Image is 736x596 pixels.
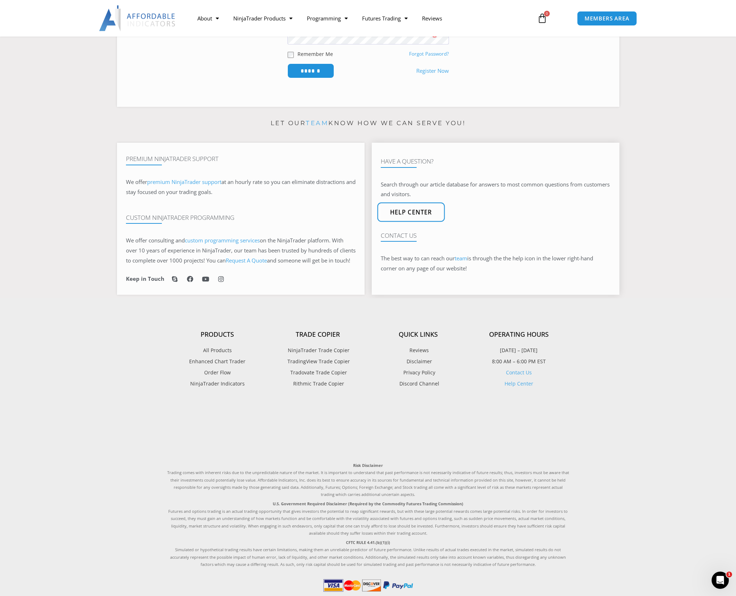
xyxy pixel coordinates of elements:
[322,577,414,593] img: PaymentIcons | Affordable Indicators – NinjaTrader
[273,501,463,506] strong: U.S. Government Required Disclaimer (Required by the Commodity Futures Trading Commission)
[377,202,445,222] a: Help center
[167,368,268,377] a: Order Flow
[726,572,732,577] span: 1
[455,255,467,262] a: team
[368,357,469,366] a: Disclaimer
[167,405,569,455] iframe: Customer reviews powered by Trustpilot
[167,500,569,537] p: Futures and options trading is an actual trading opportunity that gives investors the potential t...
[506,369,532,376] a: Contact Us
[167,346,268,355] a: All Products
[117,118,619,129] p: Let our know how we can serve you!
[268,331,368,339] h4: Trade Copier
[167,539,569,568] p: Simulated or hypothetical trading results have certain limitations, making them an unreliable pre...
[577,11,637,26] a: MEMBERS AREA
[469,346,569,355] p: [DATE] – [DATE]
[368,346,469,355] a: Reviews
[203,346,232,355] span: All Products
[126,155,356,162] h4: Premium NinjaTrader Support
[368,368,469,377] a: Privacy Policy
[405,357,432,366] span: Disclaimer
[167,357,268,366] a: Enhanced Chart Trader
[167,462,569,498] p: Trading comes with inherent risks due to the unpredictable nature of the market. It is important ...
[126,178,356,195] span: at an hourly rate so you can eliminate distractions and stay focused on your trading goals.
[381,158,610,165] h4: Have A Question?
[300,10,355,27] a: Programming
[368,331,469,339] h4: Quick Links
[416,66,449,76] a: Register Now
[585,16,629,21] span: MEMBERS AREA
[126,214,356,221] h4: Custom NinjaTrader Programming
[189,357,245,366] span: Enhanced Chart Trader
[409,51,449,57] a: Forgot Password?
[190,10,529,27] nav: Menu
[268,368,368,377] a: Tradovate Trade Copier
[204,368,231,377] span: Order Flow
[381,232,610,239] h4: Contact Us
[353,463,383,468] strong: Risk Disclaimer
[526,8,558,29] a: 0
[286,346,350,355] span: NinjaTrader Trade Copier
[126,237,356,264] span: on the NinjaTrader platform. With over 10 years of experience in NinjaTrader, our team has been t...
[415,10,449,27] a: Reviews
[469,357,569,366] p: 8:00 AM – 6:00 PM EST
[306,119,328,127] a: team
[712,572,729,589] iframe: Intercom live chat
[226,10,300,27] a: NinjaTrader Products
[190,379,245,388] span: NinjaTrader Indicators
[408,346,429,355] span: Reviews
[368,379,469,388] a: Discord Channel
[268,357,368,366] a: TradingView Trade Copier
[226,257,267,264] a: Request A Quote
[167,331,268,339] h4: Products
[390,209,432,215] span: Help center
[381,254,610,274] p: The best way to can reach our is through the the help icon in the lower right-hand corner on any ...
[167,379,268,388] a: NinjaTrader Indicators
[505,380,533,387] a: Help Center
[346,540,390,545] strong: CFTC RULE 4.41.(b)(1)(i)
[268,379,368,388] a: Rithmic Trade Copier
[381,180,610,200] p: Search through our article database for answers to most common questions from customers and visit...
[126,178,147,185] span: We offer
[99,5,176,31] img: LogoAI | Affordable Indicators – NinjaTrader
[268,346,368,355] a: NinjaTrader Trade Copier
[126,237,260,244] span: We offer consulting and
[402,368,435,377] span: Privacy Policy
[544,11,550,16] span: 0
[286,357,350,366] span: TradingView Trade Copier
[185,237,260,244] a: custom programming services
[147,178,221,185] a: premium NinjaTrader support
[297,50,333,58] label: Remember Me
[469,331,569,339] h4: Operating Hours
[190,10,226,27] a: About
[126,275,164,282] h6: Keep in Touch
[291,379,344,388] span: Rithmic Trade Copier
[289,368,347,377] span: Tradovate Trade Copier
[398,379,439,388] span: Discord Channel
[355,10,415,27] a: Futures Trading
